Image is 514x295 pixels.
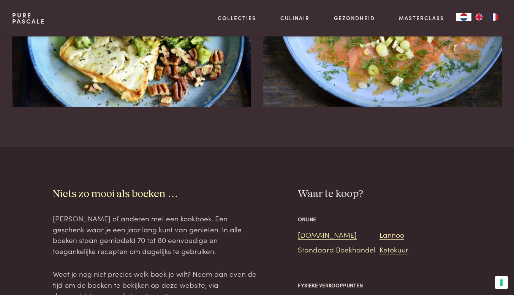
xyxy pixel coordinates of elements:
[456,13,502,21] aside: Language selected: Nederlands
[298,281,363,289] span: Fysieke verkooppunten
[399,14,444,22] a: Masterclass
[380,244,408,254] a: Ketokuur
[298,188,461,201] h3: Waar te koop?
[218,14,256,22] a: Collecties
[298,215,316,223] span: Online
[456,13,471,21] a: NL
[471,13,502,21] ul: Language list
[380,229,404,240] a: Lannoo
[53,188,257,201] h3: Niets zo mooi als boeken …
[456,13,471,21] div: Language
[12,12,45,24] a: PurePascale
[495,276,508,289] button: Uw voorkeuren voor toestemming voor trackingtechnologieën
[280,14,310,22] a: Culinair
[298,229,357,240] a: [DOMAIN_NAME]
[53,213,257,257] p: [PERSON_NAME] of anderen met een kookboek. Een geschenk waar je een jaar lang kunt van genieten. ...
[334,14,375,22] a: Gezondheid
[487,13,502,21] a: FR
[298,244,375,254] a: Standaard Boekhandel
[471,13,487,21] a: EN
